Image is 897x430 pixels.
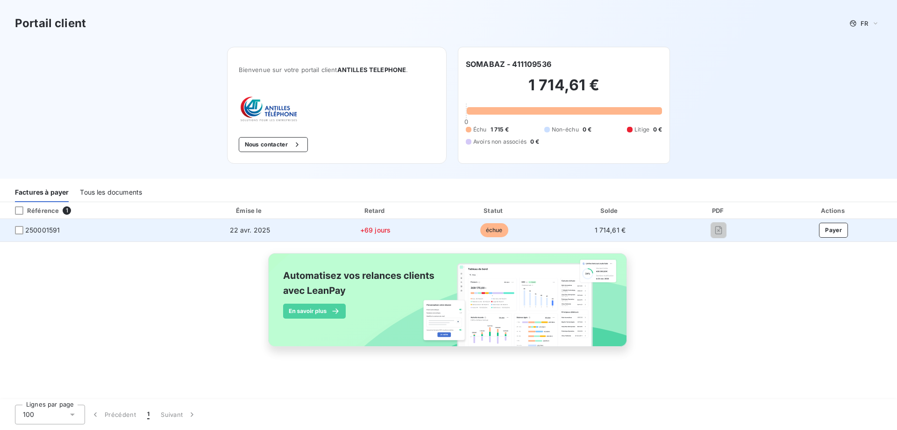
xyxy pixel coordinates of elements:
span: Litige [634,125,649,134]
span: 250001591 [25,226,60,235]
span: 1 714,61 € [595,226,626,234]
div: Référence [7,206,59,215]
span: FR [861,20,868,27]
h2: 1 714,61 € [466,76,662,104]
span: 0 € [530,138,539,146]
h6: SOMABAZ - 411109536 [466,58,551,70]
div: Statut [437,206,551,215]
div: PDF [669,206,768,215]
h3: Portail client [15,15,86,32]
button: Précédent [85,405,142,424]
span: 1 [63,206,71,215]
button: Payer [819,223,848,238]
span: 100 [23,410,34,419]
span: 1 [147,410,149,419]
span: +69 jours [360,226,391,234]
span: Avoirs non associés [473,138,527,146]
span: échue [480,223,508,237]
div: Factures à payer [15,182,69,202]
div: Retard [317,206,434,215]
button: Suivant [155,405,202,424]
span: 22 avr. 2025 [230,226,271,234]
div: Actions [772,206,895,215]
div: Émise le [186,206,313,215]
span: Bienvenue sur votre portail client . [239,66,435,73]
span: Échu [473,125,487,134]
img: banner [260,248,637,363]
span: 0 € [583,125,591,134]
span: ANTILLES TELEPHONE [337,66,406,73]
button: 1 [142,405,155,424]
span: 0 € [653,125,662,134]
img: Company logo [239,96,299,122]
span: 0 [464,118,468,125]
div: Tous les documents [80,182,142,202]
div: Solde [555,206,665,215]
span: 1 715 € [491,125,509,134]
button: Nous contacter [239,137,308,152]
span: Non-échu [552,125,579,134]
